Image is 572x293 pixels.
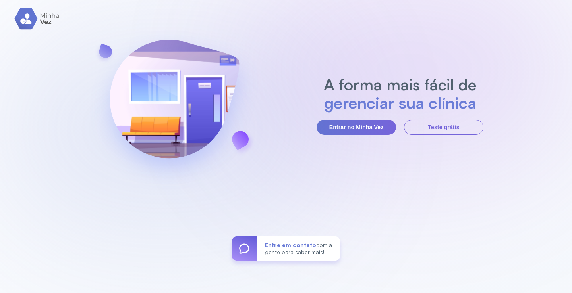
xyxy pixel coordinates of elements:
[317,120,396,135] button: Entrar no Minha Vez
[257,236,340,261] div: com a gente para saber mais!
[232,236,340,261] a: Entre em contatocom a gente para saber mais!
[14,8,60,30] img: logo.svg
[404,120,483,135] button: Teste grátis
[89,19,260,191] img: banner-login.svg
[320,94,481,112] h2: gerenciar sua clínica
[265,241,316,248] span: Entre em contato
[320,75,481,94] h2: A forma mais fácil de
